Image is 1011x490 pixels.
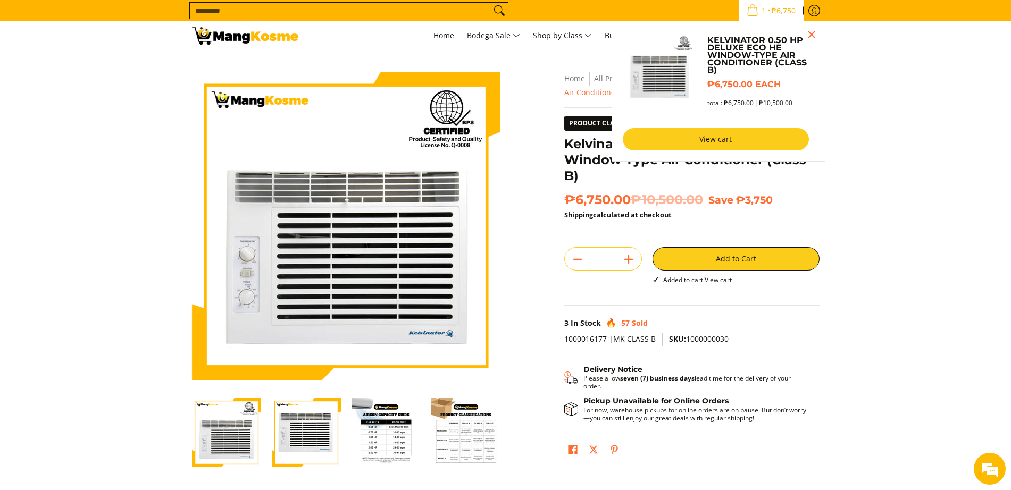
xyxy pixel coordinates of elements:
[743,5,799,16] span: •
[564,210,593,219] a: Shipping
[564,116,674,131] a: Product Class Class B
[760,7,767,14] span: 1
[669,334,686,344] span: SKU:
[631,192,703,208] del: ₱10,500.00
[564,210,672,219] strong: calculated at checkout
[564,73,585,83] a: Home
[605,30,646,40] span: Bulk Center
[586,442,601,460] a: Post on X
[804,27,820,43] button: Close pop up
[192,398,261,467] img: Kelvinator 0.50 HP Deluxe Eco HE Window-Type Air Conditioner (Class B)-1
[462,21,525,50] a: Bodega Sale
[583,406,809,422] p: For now, warehouse pickups for online orders are on pause. But don’t worry—you can still enjoy ou...
[653,247,820,271] button: Add to Cart
[583,365,642,374] strong: Delivery Notice
[564,73,816,97] span: Kelvinator 0.50 HP Deluxe Eco HE Window-Type Air Conditioner (Class B)
[565,442,580,460] a: Share on Facebook
[736,193,773,206] span: ₱3,750
[770,7,797,14] span: ₱6,750
[352,398,421,467] img: Kelvinator 0.50 HP Deluxe Eco HE Window-Type Air Conditioner (Class B)-3
[467,29,520,43] span: Bodega Sale
[309,21,820,50] nav: Main Menu
[533,29,592,43] span: Shop by Class
[433,30,454,40] span: Home
[663,275,732,284] span: Added to cart!
[599,21,651,50] a: Bulk Center
[616,251,641,268] button: Add
[565,251,590,268] button: Subtract
[564,72,820,99] nav: Breadcrumbs
[623,128,809,150] a: View cart
[583,396,729,405] strong: Pickup Unavailable for Online Orders
[491,3,508,19] button: Search
[564,334,656,344] span: 1000016177 |MK CLASS B
[564,318,569,328] span: 3
[623,32,697,106] img: Default Title Kelvinator 0.50 HP Deluxe Eco HE Window-Type Air Conditioner (Class B)
[272,398,341,467] img: Kelvinator 0.50 HP Deluxe Eco HE Window-Type Air Conditioner (Class B)-2
[707,79,814,90] h6: ₱6,750.00 each
[707,37,814,74] a: Kelvinator 0.50 HP Deluxe Eco HE Window-Type Air Conditioner (Class B)
[564,365,809,391] button: Shipping & Delivery
[705,275,732,284] a: View cart
[55,60,179,73] div: Chat with us now
[594,73,637,83] a: All Products
[620,374,695,383] strong: seven (7) business days
[708,193,733,206] span: Save
[669,334,729,344] span: 1000000030
[5,290,203,327] textarea: Type your message and hit 'Enter'
[62,134,147,241] span: We're online!
[564,136,820,184] h1: Kelvinator 0.50 HP Deluxe Eco HE Window-Type Air Conditioner (Class B)
[621,318,630,328] span: 57
[428,21,459,50] a: Home
[632,318,648,328] span: Sold
[528,21,597,50] a: Shop by Class
[707,99,792,107] span: total: ₱6,750.00 |
[564,192,703,208] span: ₱6,750.00
[571,318,601,328] span: In Stock
[431,398,500,467] img: Kelvinator 0.50 HP Deluxe Eco HE Window-Type Air Conditioner (Class B)-4
[612,21,825,162] ul: Sub Menu
[759,98,792,107] s: ₱10,500.00
[583,374,809,390] p: Please allow lead time for the delivery of your order.
[192,27,298,45] img: Kelvinator Deluxe Eco HE 0.5 HP Window-Type Aircon l Mang Kosme
[565,116,626,130] span: Product Class
[607,442,622,460] a: Pin on Pinterest
[192,72,500,380] img: Kelvinator 0.50 HP Deluxe Eco HE Window-Type Air Conditioner (Class B)
[174,5,200,31] div: Minimize live chat window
